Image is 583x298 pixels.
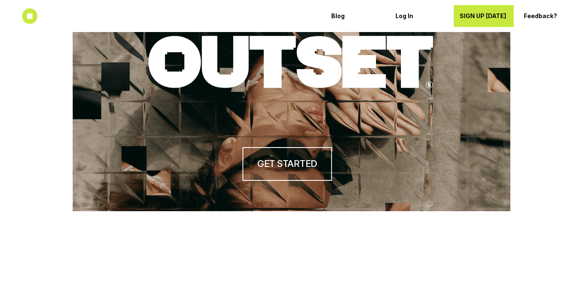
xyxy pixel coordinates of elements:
[242,147,332,181] a: GET STARTED
[325,5,385,27] a: Blog
[454,5,514,27] a: SIGN UP [DATE]
[460,13,508,20] p: SIGN UP [DATE]
[331,13,379,20] p: Blog
[524,13,572,20] p: Feedback?
[257,157,316,170] h4: GET STARTED
[395,13,444,20] p: Log In
[518,5,578,27] a: Feedback?
[390,5,450,27] a: Log In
